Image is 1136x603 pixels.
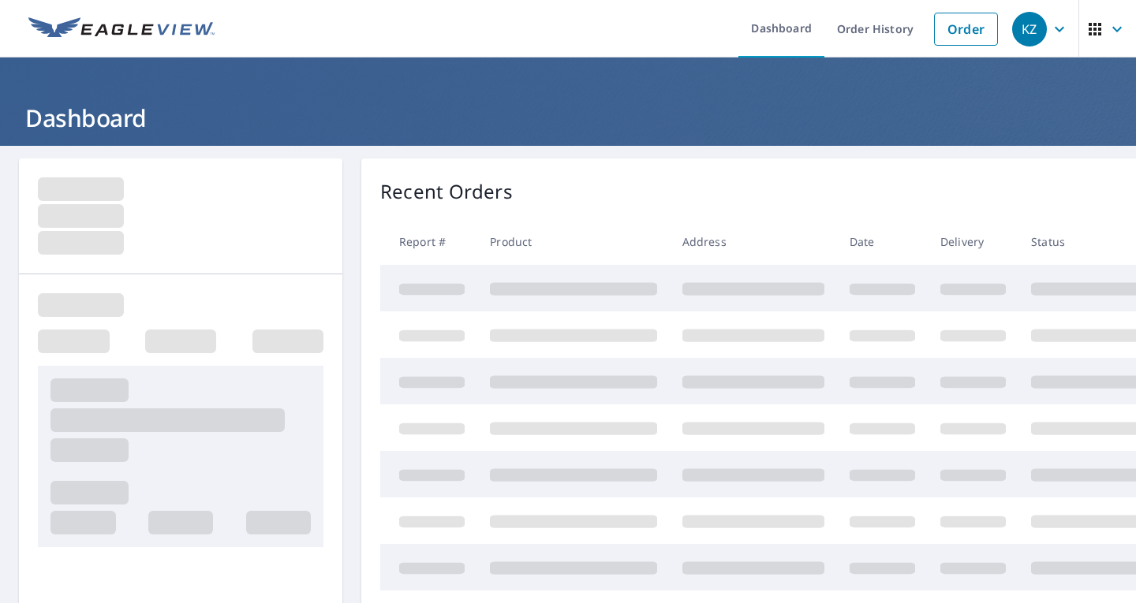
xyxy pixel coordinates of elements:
[19,102,1117,134] h1: Dashboard
[477,218,670,265] th: Product
[1012,12,1047,47] div: KZ
[934,13,998,46] a: Order
[670,218,837,265] th: Address
[380,177,513,206] p: Recent Orders
[28,17,215,41] img: EV Logo
[837,218,928,265] th: Date
[928,218,1018,265] th: Delivery
[380,218,477,265] th: Report #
